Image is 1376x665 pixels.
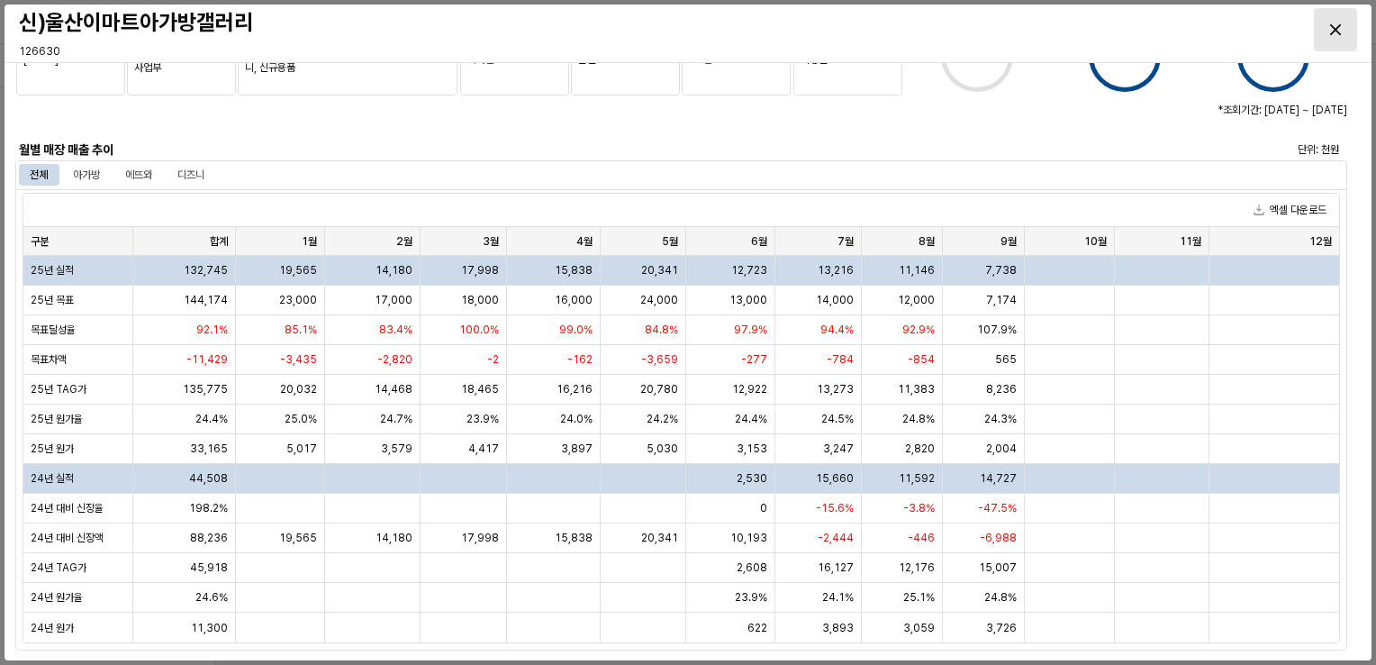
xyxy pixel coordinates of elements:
span: 5,017 [286,442,317,456]
span: 23.9% [735,590,767,605]
span: 5,030 [647,442,678,456]
span: 19,565 [279,263,317,278]
span: -6,988 [980,531,1017,545]
span: 12,922 [732,382,767,396]
h6: 월별 매장 매출 추이 [19,141,345,158]
span: 11월 [1180,233,1201,248]
span: 24,000 [640,293,678,307]
span: 24.0% [560,412,593,426]
span: 33,165 [190,442,228,456]
span: 9월 [1000,233,1017,248]
span: 15,838 [555,531,593,545]
span: 17,000 [375,293,412,307]
div: Progress circle [1207,20,1340,92]
span: 24.8% [984,590,1017,605]
div: 에뜨와 [125,164,152,186]
div: 아가방 [73,164,100,186]
text: 107 [1250,45,1296,67]
span: 20,780 [640,382,678,396]
span: 20,341 [641,263,678,278]
span: 7,738 [985,263,1017,278]
span: 11,383 [898,382,935,396]
span: -784 [827,352,854,367]
span: 18,465 [461,382,499,396]
span: 8월 [919,233,935,248]
span: 14,180 [376,531,412,545]
span: 92.1% [196,323,228,337]
span: 3,579 [381,442,412,456]
span: 1월 [302,233,317,248]
span: 4월 [576,233,593,248]
span: 11,146 [899,263,935,278]
span: 12월 [1309,233,1332,248]
span: 16,000 [555,293,593,307]
span: 17,998 [461,263,499,278]
span: 0 [760,501,767,515]
span: 19,565 [279,531,317,545]
div: 디즈니 [177,164,204,186]
span: 25.1% [903,590,935,605]
span: 85.1% [285,323,317,337]
span: 3,247 [823,442,854,456]
span: 94.4% [820,323,854,337]
div: 전체 [19,164,59,186]
span: -854 [908,352,935,367]
span: 24년 TAG가 [31,560,86,575]
span: -3,435 [280,352,317,367]
span: 11,592 [899,471,935,486]
p: 디즈니사업부, 아가방사업부 [134,43,229,76]
span: 12,176 [899,560,935,575]
span: 20,032 [280,382,317,396]
span: 13,000 [729,293,767,307]
span: 2,820 [905,442,935,456]
span: 7,174 [986,293,1017,307]
span: 24.5% [821,412,854,426]
span: -11,429 [186,352,228,367]
span: 132,745 [184,263,228,278]
span: 24.1% [822,590,854,605]
span: 107.9% [977,323,1017,337]
span: 24년 대비 신장액 [31,531,104,545]
span: -3.8% [903,501,935,515]
span: 15,838 [555,263,593,278]
span: 2,004 [986,442,1017,456]
div: Progress circle [910,20,1044,92]
span: 24년 원가율 [31,590,83,605]
span: 23,000 [279,293,317,307]
span: 23.9% [466,412,499,426]
span: 4,417 [468,442,499,456]
span: 11,300 [191,620,228,634]
span: 25년 TAG가 [31,382,86,396]
span: 3월 [483,233,499,248]
span: 84.8% [645,323,678,337]
span: 25.0% [285,412,317,426]
p: 04팀 [689,51,783,68]
span: -277 [741,352,767,367]
span: 24년 실적 [31,471,74,486]
span: 14,000 [816,293,854,307]
p: 126630 [19,43,343,59]
p: 백화점 [467,51,562,68]
span: 12,000 [898,293,935,307]
span: 6월 [751,233,767,248]
span: 24.4% [195,412,228,426]
button: Close [1314,8,1357,51]
span: 3,059 [903,620,935,634]
span: 24.2% [647,412,678,426]
span: 83.4% [379,323,412,337]
span: 12,723 [731,263,767,278]
button: 엑셀 다운로드 [1246,199,1334,221]
span: 100.0% [459,323,499,337]
span: 92.9% [902,323,935,337]
div: Progress circle [1058,20,1191,92]
span: 15,007 [979,560,1017,575]
span: 24.6% [195,590,228,605]
span: -446 [908,531,935,545]
p: [DATE] [23,51,118,68]
text: 100 [1102,45,1147,67]
span: 16,216 [557,382,593,396]
text: 0 [965,45,989,67]
span: 198.2% [189,501,228,515]
span: 14,727 [980,471,1017,486]
div: 전체 [30,164,48,186]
